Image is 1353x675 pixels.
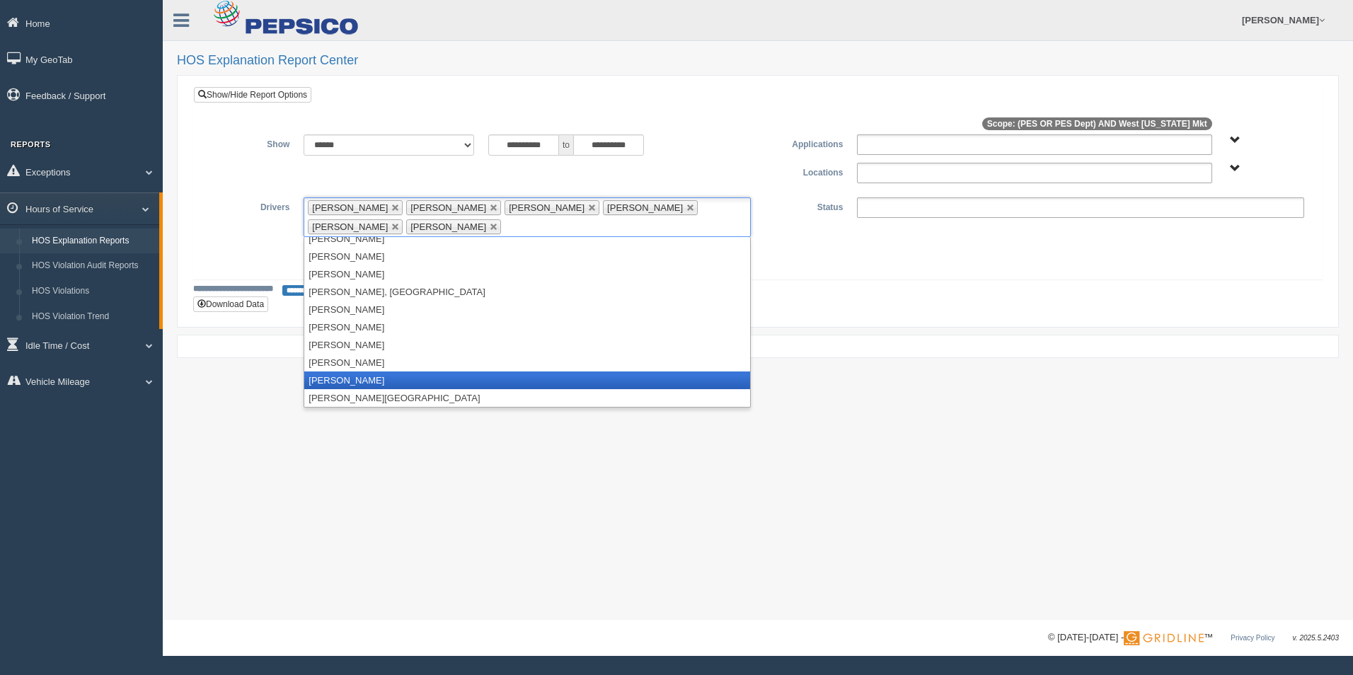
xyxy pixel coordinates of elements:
span: [PERSON_NAME] [410,221,486,232]
span: v. 2025.5.2403 [1293,634,1339,642]
li: [PERSON_NAME] [304,318,750,336]
div: © [DATE]-[DATE] - ™ [1048,630,1339,645]
a: HOS Violations [25,279,159,304]
li: [PERSON_NAME] [304,336,750,354]
span: [PERSON_NAME] [312,202,388,213]
a: Show/Hide Report Options [194,87,311,103]
span: [PERSON_NAME] [312,221,388,232]
li: [PERSON_NAME] [304,301,750,318]
a: HOS Violation Audit Reports [25,253,159,279]
li: [PERSON_NAME] [304,248,750,265]
li: [PERSON_NAME], [GEOGRAPHIC_DATA] [304,283,750,301]
li: [PERSON_NAME] [304,354,750,371]
a: Privacy Policy [1231,634,1274,642]
a: HOS Violation Trend [25,304,159,330]
button: Download Data [193,296,268,312]
label: Applications [758,134,850,151]
label: Drivers [205,197,296,214]
span: [PERSON_NAME] [607,202,683,213]
span: [PERSON_NAME] [410,202,486,213]
li: [PERSON_NAME][GEOGRAPHIC_DATA] [304,389,750,407]
h2: HOS Explanation Report Center [177,54,1339,68]
label: Locations [758,163,850,180]
span: to [559,134,573,156]
img: Gridline [1124,631,1204,645]
li: [PERSON_NAME] [304,230,750,248]
a: HOS Explanation Reports [25,229,159,254]
li: [PERSON_NAME] [304,265,750,283]
label: Show [205,134,296,151]
li: [PERSON_NAME] [304,371,750,389]
span: [PERSON_NAME] [509,202,585,213]
span: Scope: (PES OR PES Dept) AND West [US_STATE] Mkt [982,117,1212,130]
label: Status [758,197,850,214]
